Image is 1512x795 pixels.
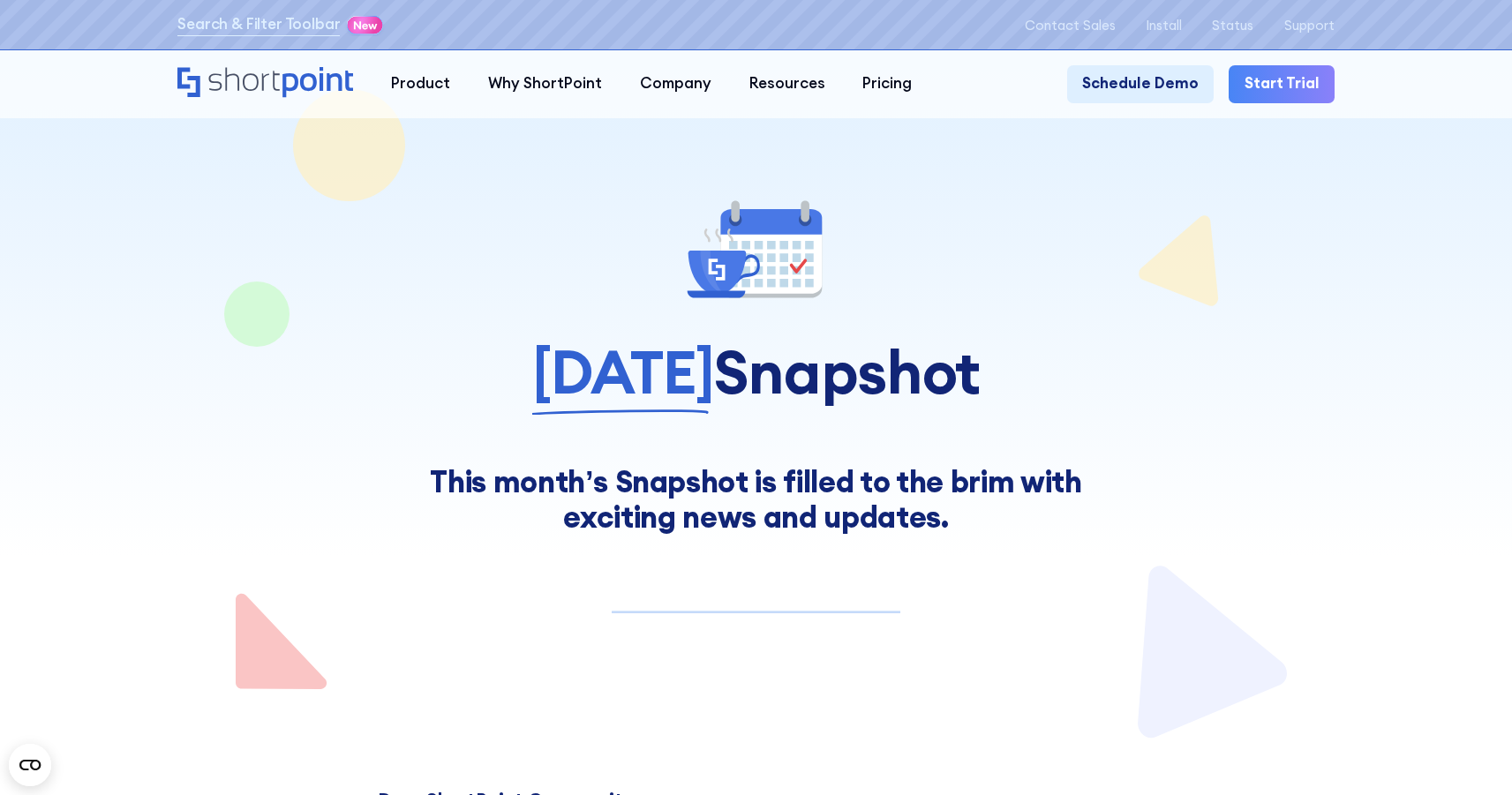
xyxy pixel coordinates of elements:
[177,13,340,36] a: Search & Filter Toolbar
[177,67,353,100] a: Home
[862,72,912,95] div: Pricing
[749,72,825,95] div: Resources
[640,72,711,95] div: Company
[470,65,621,103] a: Why ShortPoint
[9,744,51,786] button: Open CMP widget
[730,65,844,103] a: Resources
[1284,18,1335,33] a: Support
[1146,18,1182,33] a: Install
[391,72,450,95] div: Product
[1067,65,1214,103] a: Schedule Demo
[1212,18,1253,33] a: Status
[372,65,470,103] a: Product
[177,338,1334,404] h1: Snapshot
[532,338,714,404] span: [DATE]
[488,72,602,95] div: Why ShortPoint
[621,65,730,103] a: Company
[1424,710,1512,795] iframe: Chat Widget
[1229,65,1334,103] a: Start Trial
[1025,18,1116,33] a: Contact Sales
[844,65,931,103] a: Pricing
[378,464,1133,534] div: This month’s Snapshot is filled to the brim with exciting news and updates.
